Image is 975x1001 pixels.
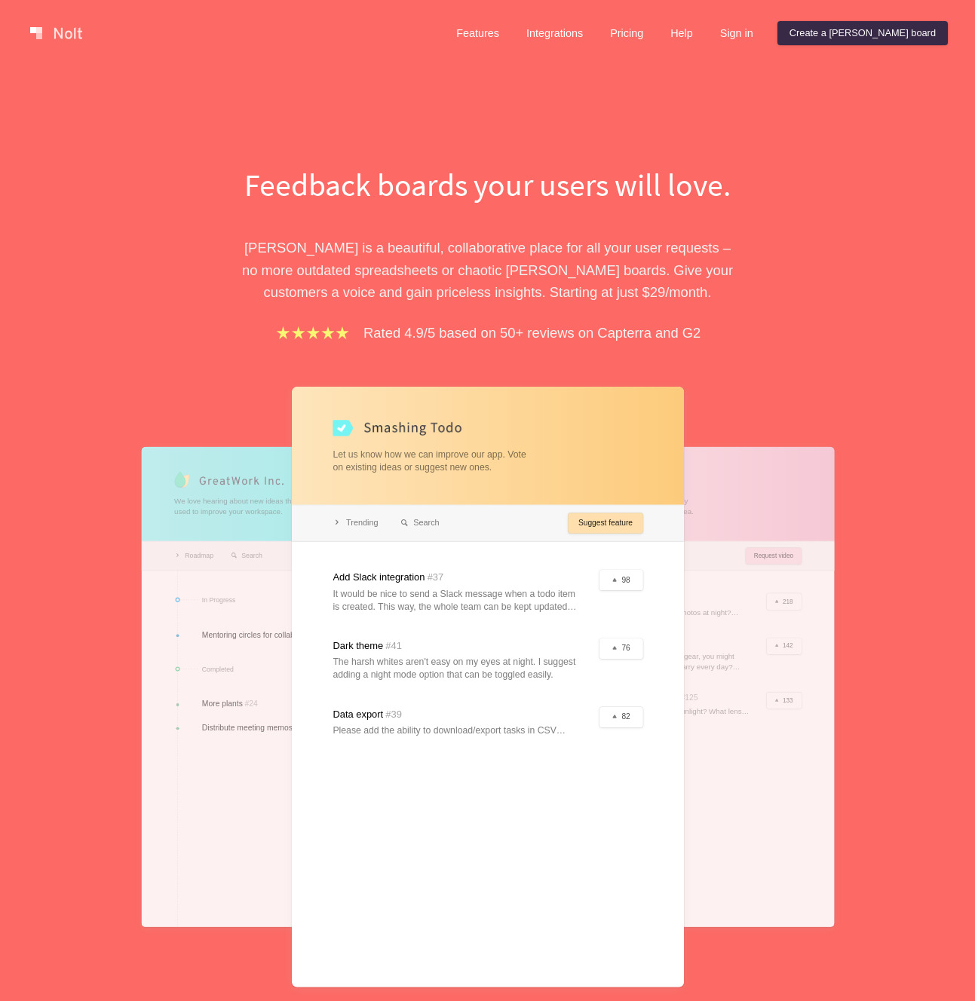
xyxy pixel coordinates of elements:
p: [PERSON_NAME] is a beautiful, collaborative place for all your user requests – no more outdated s... [228,237,748,303]
p: Rated 4.9/5 based on 50+ reviews on Capterra and G2 [363,322,701,344]
a: Pricing [598,21,655,45]
a: Create a [PERSON_NAME] board [777,21,948,45]
a: Integrations [514,21,595,45]
a: Sign in [708,21,765,45]
h1: Feedback boards your users will love. [228,163,748,207]
img: stars.b067e34983.png [274,324,351,341]
a: Help [658,21,705,45]
a: Features [444,21,511,45]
